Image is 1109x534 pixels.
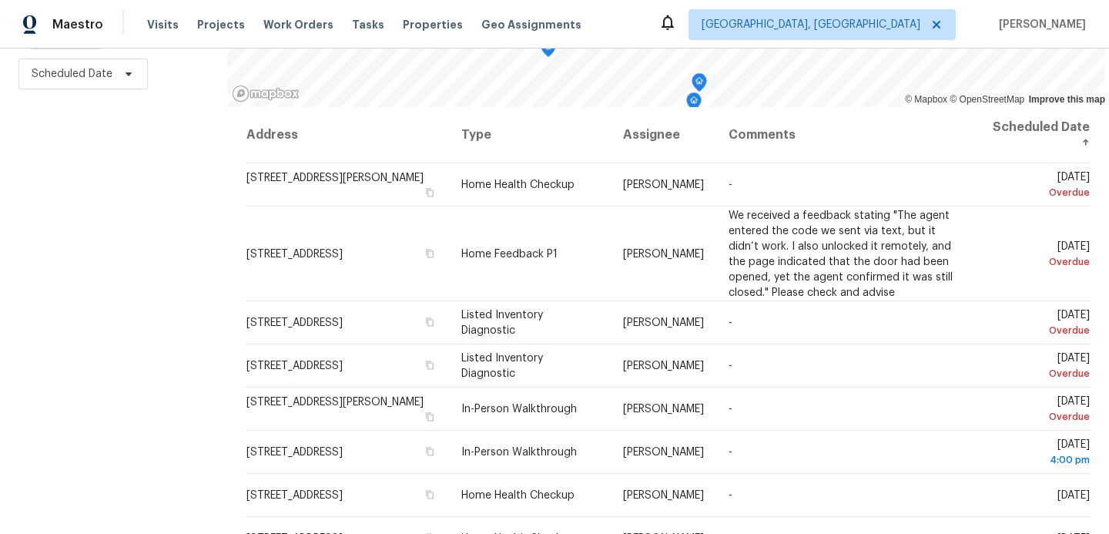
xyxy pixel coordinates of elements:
[623,317,704,328] span: [PERSON_NAME]
[623,180,704,190] span: [PERSON_NAME]
[950,94,1024,105] a: OpenStreetMap
[246,248,343,259] span: [STREET_ADDRESS]
[729,361,732,371] span: -
[246,361,343,371] span: [STREET_ADDRESS]
[423,186,437,200] button: Copy Address
[623,447,704,458] span: [PERSON_NAME]
[32,66,112,82] span: Scheduled Date
[611,107,716,163] th: Assignee
[461,180,575,190] span: Home Health Checkup
[481,17,581,32] span: Geo Assignments
[623,490,704,501] span: [PERSON_NAME]
[246,173,424,183] span: [STREET_ADDRESS][PERSON_NAME]
[423,410,437,424] button: Copy Address
[461,447,577,458] span: In-Person Walkthrough
[692,73,707,97] div: Map marker
[449,107,611,163] th: Type
[983,254,1090,269] div: Overdue
[993,17,1086,32] span: [PERSON_NAME]
[623,404,704,415] span: [PERSON_NAME]
[461,353,543,379] span: Listed Inventory Diagnostic
[423,246,437,260] button: Copy Address
[1029,94,1105,105] a: Improve this map
[729,447,732,458] span: -
[716,107,970,163] th: Comments
[246,447,343,458] span: [STREET_ADDRESS]
[246,397,424,408] span: [STREET_ADDRESS][PERSON_NAME]
[461,248,558,259] span: Home Feedback P1
[623,361,704,371] span: [PERSON_NAME]
[461,310,543,336] span: Listed Inventory Diagnostic
[983,353,1090,381] span: [DATE]
[983,366,1090,381] div: Overdue
[983,439,1090,468] span: [DATE]
[983,172,1090,200] span: [DATE]
[263,17,333,32] span: Work Orders
[461,490,575,501] span: Home Health Checkup
[686,92,702,116] div: Map marker
[623,248,704,259] span: [PERSON_NAME]
[1057,490,1090,501] span: [DATE]
[423,315,437,329] button: Copy Address
[403,17,463,32] span: Properties
[983,409,1090,425] div: Overdue
[461,404,577,415] span: In-Person Walkthrough
[147,17,179,32] span: Visits
[983,323,1090,338] div: Overdue
[729,317,732,328] span: -
[729,180,732,190] span: -
[197,17,245,32] span: Projects
[729,210,953,297] span: We received a feedback stating "The agent entered the code we sent via text, but it didn’t work. ...
[983,310,1090,338] span: [DATE]
[729,490,732,501] span: -
[905,94,947,105] a: Mapbox
[729,404,732,415] span: -
[246,490,343,501] span: [STREET_ADDRESS]
[702,17,920,32] span: [GEOGRAPHIC_DATA], [GEOGRAPHIC_DATA]
[983,452,1090,468] div: 4:00 pm
[352,19,384,30] span: Tasks
[423,488,437,502] button: Copy Address
[423,445,437,458] button: Copy Address
[246,317,343,328] span: [STREET_ADDRESS]
[983,240,1090,269] span: [DATE]
[52,17,103,32] span: Maestro
[423,358,437,372] button: Copy Address
[983,185,1090,200] div: Overdue
[232,85,300,102] a: Mapbox homepage
[983,396,1090,425] span: [DATE]
[246,107,449,163] th: Address
[970,107,1091,163] th: Scheduled Date ↑
[541,39,556,62] div: Map marker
